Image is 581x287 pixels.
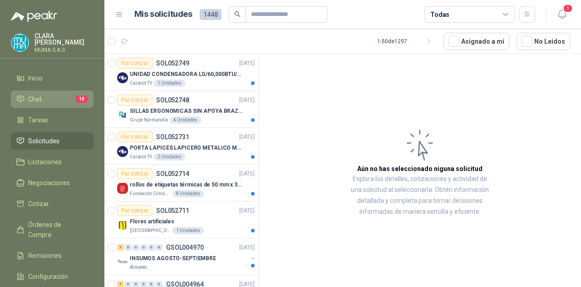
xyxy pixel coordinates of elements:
[11,153,94,171] a: Licitaciones
[117,183,128,194] img: Company Logo
[11,132,94,150] a: Solicitudes
[357,164,483,174] h3: Aún no has seleccionado niguna solicitud
[28,157,62,167] span: Licitaciones
[117,146,128,157] img: Company Logo
[156,60,189,66] p: SOL052749
[130,264,147,271] p: Almatec
[234,11,241,17] span: search
[11,216,94,243] a: Órdenes de Compra
[117,244,124,251] div: 1
[239,206,255,215] p: [DATE]
[117,131,153,142] div: Por cotizar
[130,153,152,161] p: Caracol TV
[130,144,243,152] p: PORTA LAPICES LAPICERO METALICO MALLA. IGUALES A LOS DEL LIK ADJUNTO
[11,247,94,264] a: Remisiones
[11,111,94,129] a: Tareas
[28,272,68,282] span: Configuración
[170,116,201,124] div: 4 Unidades
[154,80,185,87] div: 1 Unidades
[154,153,185,161] div: 2 Unidades
[156,207,189,214] p: SOL052711
[156,171,189,177] p: SOL052714
[28,136,59,146] span: Solicitudes
[117,95,153,106] div: Por cotizar
[200,9,222,20] span: 1448
[125,244,132,251] div: 0
[28,251,62,261] span: Remisiones
[11,34,29,51] img: Company Logo
[156,244,162,251] div: 0
[430,10,449,20] div: Todas
[11,174,94,191] a: Negociaciones
[104,165,258,201] a: Por cotizarSOL052714[DATE] Company Logorollos de etiquetas térmicas de 50 mm x 30 mmFundación Clí...
[117,58,153,69] div: Por cotizar
[11,11,57,22] img: Logo peakr
[28,94,42,104] span: Chat
[350,174,490,217] p: Explora los detalles, cotizaciones y actividad de una solicitud al seleccionarla. Obtén informaci...
[130,217,174,226] p: Flores artificiales
[239,96,255,105] p: [DATE]
[104,201,258,238] a: Por cotizarSOL052711[DATE] Company LogoFlores artificiales[GEOGRAPHIC_DATA]1 Unidades
[133,244,139,251] div: 0
[443,33,509,50] button: Asignado a mi
[104,54,258,91] a: Por cotizarSOL052749[DATE] Company LogoUNIDAD CONDENSADORA LG/60,000BTU/220V/R410A: ICaracol TV1 ...
[130,227,171,234] p: [GEOGRAPHIC_DATA]
[172,227,204,234] div: 1 Unidades
[28,199,49,209] span: Cotizar
[239,133,255,141] p: [DATE]
[156,97,189,103] p: SOL052748
[166,244,204,251] p: GSOL004970
[104,128,258,165] a: Por cotizarSOL052731[DATE] Company LogoPORTA LAPICES LAPICERO METALICO MALLA. IGUALES A LOS DEL L...
[117,205,153,216] div: Por cotizar
[130,190,171,197] p: Fundación Clínica Shaio
[239,59,255,68] p: [DATE]
[130,107,243,116] p: SILLAS ERGONOMICAS SIN APOYA BRAZOS
[130,80,152,87] p: Caracol TV
[117,257,128,267] img: Company Logo
[11,91,94,108] a: Chat10
[11,70,94,87] a: Inicio
[28,73,43,83] span: Inicio
[117,220,128,231] img: Company Logo
[172,190,204,197] div: 8 Unidades
[104,91,258,128] a: Por cotizarSOL052748[DATE] Company LogoSILLAS ERGONOMICAS SIN APOYA BRAZOSGrupo Normandía4 Unidades
[148,244,155,251] div: 0
[117,72,128,83] img: Company Logo
[130,116,168,124] p: Grupo Normandía
[130,181,243,189] p: rollos de etiquetas térmicas de 50 mm x 30 mm
[75,96,88,103] span: 10
[28,220,85,240] span: Órdenes de Compra
[28,115,48,125] span: Tareas
[130,254,216,263] p: INSUMOS AGOSTO-SEPTIEMBRE
[134,8,192,21] h1: Mis solicitudes
[156,134,189,140] p: SOL052731
[34,33,94,45] p: CLARA [PERSON_NAME]
[239,170,255,178] p: [DATE]
[11,268,94,285] a: Configuración
[554,6,570,23] button: 1
[117,242,256,271] a: 1 0 0 0 0 0 GSOL004970[DATE] Company LogoINSUMOS AGOSTO-SEPTIEMBREAlmatec
[117,168,153,179] div: Por cotizar
[239,243,255,252] p: [DATE]
[28,178,70,188] span: Negociaciones
[11,195,94,212] a: Cotizar
[117,109,128,120] img: Company Logo
[517,33,570,50] button: No Leídos
[130,70,243,79] p: UNIDAD CONDENSADORA LG/60,000BTU/220V/R410A: I
[140,244,147,251] div: 0
[563,4,573,13] span: 1
[377,34,436,49] div: 1 - 50 de 1297
[34,47,94,53] p: MUMA S.A.S.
